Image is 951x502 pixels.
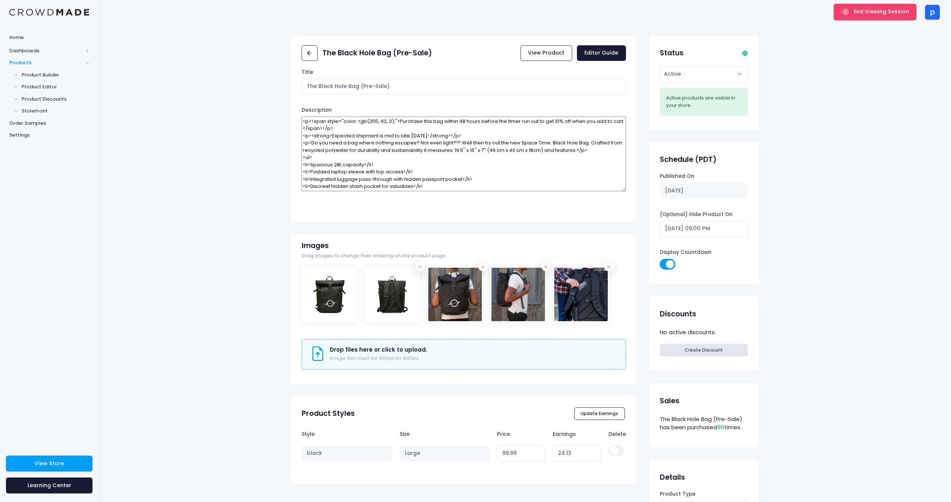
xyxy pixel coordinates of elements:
span: Order Samples [9,120,89,127]
a: Editor Guide [577,45,626,61]
span: Product Builder [22,71,90,79]
label: (Optional) Hide Product On [660,211,733,218]
a: Create Discount [660,344,748,356]
span: Drag images to change their ordering on the product page. [302,252,447,260]
button: Update Earnings [574,407,625,420]
span: Learning Center [27,482,71,489]
div: p [925,5,940,20]
h2: Sales [660,397,679,405]
h2: Schedule (PDT) [660,155,717,164]
label: Published On [660,173,694,180]
h2: Discounts [660,310,696,318]
h2: Product Styles [302,409,355,418]
th: Delete [605,427,626,441]
a: Learning Center [6,477,92,493]
h2: Details [660,473,685,482]
span: Products [9,59,83,66]
span: End Viewing Session [854,8,909,15]
span: View Store [35,460,64,467]
textarea: <p><span style="color: rgb(255, 42, 0);">Purchase this bag within 48 hours before the timer run o... [302,117,626,191]
div: No active discounts. [660,327,748,338]
th: Style [302,427,396,441]
h3: Drop files here or click to upload. [330,346,427,353]
div: The Black Hole Bag (Pre-Sale) has been purchased times. [660,414,748,433]
th: Size [396,427,493,441]
h2: Images [302,241,329,250]
label: Title [302,69,313,76]
th: Price [493,427,549,441]
span: Home [9,34,89,41]
label: Description [302,107,332,114]
button: End Viewing Session [834,4,916,20]
label: Product Type [660,490,695,498]
span: Product Discounts [22,95,90,103]
span: Dashboards [9,47,83,55]
a: View Product [520,45,572,61]
h2: The Black Hole Bag (Pre-Sale) [322,49,432,57]
span: Remove image [541,262,551,271]
span: Image files must be 1000px by 1000px. [330,355,420,361]
th: Earnings [549,427,605,441]
span: Settings [9,131,89,139]
a: View Store [6,456,92,472]
span: Remove image [604,262,613,271]
h2: Status [660,49,684,57]
span: 96 [717,423,724,431]
label: Display Countdown [660,249,711,256]
span: Product Editor [22,83,90,91]
span: Storefront [22,107,90,115]
div: Active products are visible in your store. [666,94,741,109]
span: Remove image [416,262,425,271]
span: Remove image [478,262,488,271]
img: Logo [9,9,89,16]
